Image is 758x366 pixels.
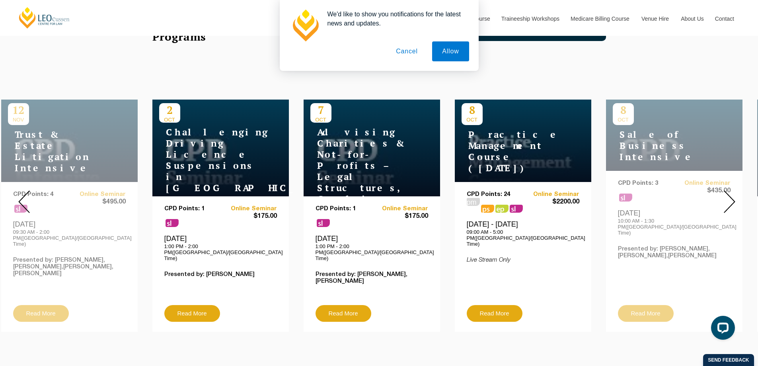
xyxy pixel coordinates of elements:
button: Cancel [386,41,428,61]
p: 2 [159,103,180,117]
a: Online Seminar [220,206,277,212]
a: Online Seminar [523,191,579,198]
span: $175.00 [220,212,277,221]
span: OCT [310,117,331,123]
h4: Practice Management Course ([DATE]) [462,129,561,174]
span: pm [467,198,480,206]
span: $175.00 [372,212,428,221]
div: We'd like to show you notifications for the latest news and updates. [321,10,469,28]
button: Allow [432,41,469,61]
div: [DATE] [316,234,428,261]
p: CPD Points: 1 [316,206,372,212]
span: $2200.00 [523,198,579,206]
a: Read More [316,305,371,322]
span: OCT [462,117,483,123]
h4: Challenging Driving Licence Suspensions in [GEOGRAPHIC_DATA] [159,127,259,194]
h4: Advising Charities & Not-for-Profits – Legal Structures, Compliance & Risk Management [310,127,410,227]
span: ps [495,205,509,213]
img: Next [724,190,735,213]
a: Read More [467,305,522,322]
span: sl [317,219,330,227]
img: notification icon [289,10,321,41]
p: 09:00 AM - 5:00 PM([GEOGRAPHIC_DATA]/[GEOGRAPHIC_DATA] Time) [467,229,579,247]
span: ps [481,205,494,213]
span: sl [510,205,523,213]
p: 1:00 PM - 2:00 PM([GEOGRAPHIC_DATA]/[GEOGRAPHIC_DATA] Time) [164,243,277,261]
img: Prev [18,190,30,213]
p: Presented by: [PERSON_NAME],[PERSON_NAME] [316,271,428,285]
p: Live Stream Only [467,257,579,264]
div: [DATE] [164,234,277,261]
a: Online Seminar [372,206,428,212]
p: CPD Points: 1 [164,206,221,212]
iframe: LiveChat chat widget [705,313,738,346]
span: sl [166,219,179,227]
span: OCT [159,117,180,123]
p: Presented by: [PERSON_NAME] [164,271,277,278]
a: Read More [164,305,220,322]
div: [DATE] - [DATE] [467,220,579,247]
p: CPD Points: 24 [467,191,523,198]
p: 7 [310,103,331,117]
p: 8 [462,103,483,117]
p: 1:00 PM - 2:00 PM([GEOGRAPHIC_DATA]/[GEOGRAPHIC_DATA] Time) [316,243,428,261]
